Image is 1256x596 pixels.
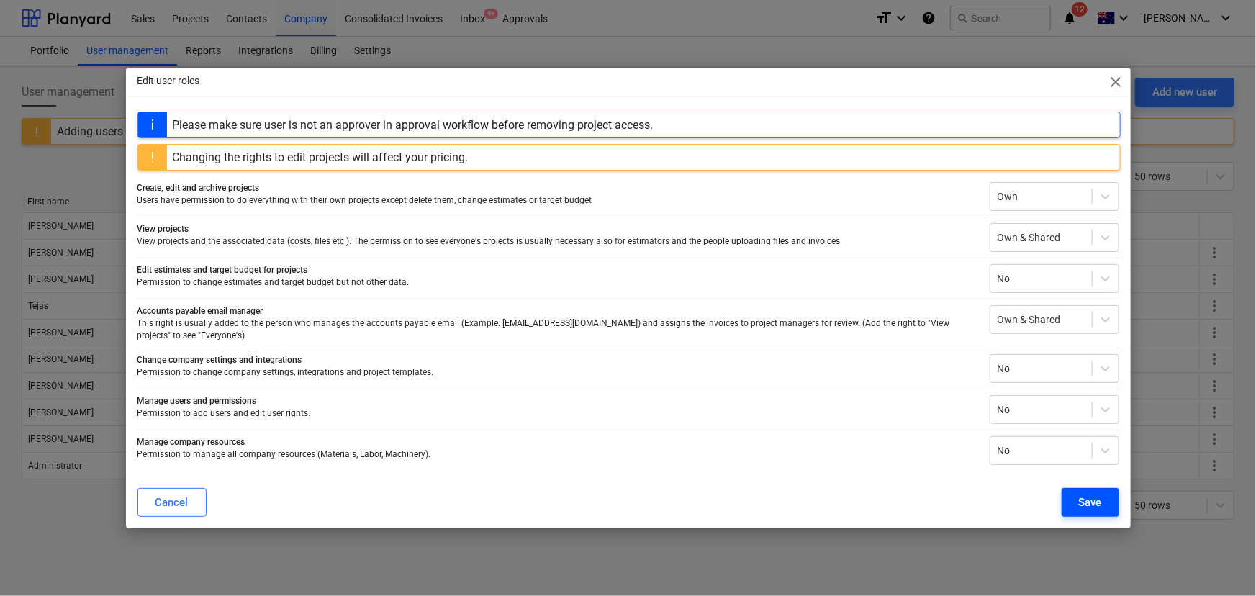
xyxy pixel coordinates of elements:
[137,305,978,317] p: Accounts payable email manager
[137,264,978,276] p: Edit estimates and target budget for projects
[137,276,978,289] p: Permission to change estimates and target budget but not other data.
[1062,488,1119,517] button: Save
[137,395,978,407] p: Manage users and permissions
[137,407,978,420] p: Permission to add users and edit user rights.
[173,118,654,132] div: Please make sure user is not an approver in approval workflow before removing project access.
[137,436,978,448] p: Manage company resources
[137,488,207,517] button: Cancel
[137,366,978,379] p: Permission to change company settings, integrations and project templates.
[137,448,978,461] p: Permission to manage all company resources (Materials, Labor, Machinery).
[173,150,469,164] div: Changing the rights to edit projects will affect your pricing.
[1108,73,1125,91] span: close
[137,235,978,248] p: View projects and the associated data (costs, files etc.). The permission to see everyone's proje...
[137,317,978,342] p: This right is usually added to the person who manages the accounts payable email (Example: [EMAIL...
[155,493,189,512] div: Cancel
[1079,493,1102,512] div: Save
[137,223,978,235] p: View projects
[137,194,978,207] p: Users have permission to do everything with their own projects except delete them, change estimat...
[137,73,200,89] p: Edit user roles
[137,354,978,366] p: Change company settings and integrations
[137,182,978,194] p: Create, edit and archive projects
